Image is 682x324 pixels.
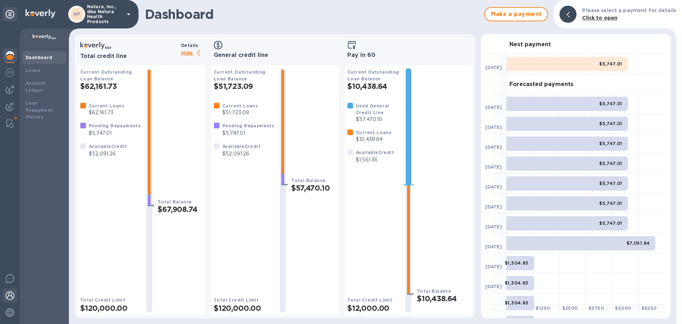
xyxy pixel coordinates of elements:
[222,144,260,149] b: Available Credit
[89,144,127,149] b: Available Credit
[615,306,631,311] b: $ 5000
[222,123,274,128] b: Pending Repayments
[485,105,502,110] b: [DATE]
[356,150,394,155] b: Available Credit
[417,294,470,303] h2: $10,438.64
[356,156,394,164] p: $1,561.36
[181,43,199,48] b: Details
[222,103,258,108] b: Current Loans
[347,304,400,313] h2: $12,000.00
[505,260,529,266] b: $1,304.83
[491,10,542,18] span: Make a payment
[291,184,336,192] h2: $57,470.10
[3,7,17,21] div: Unpin categories
[89,123,141,128] b: Pending Repayments
[80,297,125,303] b: Total Credit Limit
[80,82,141,91] h2: $62,161.73
[214,82,274,91] h2: $51,723.09
[158,199,192,205] b: Total Balance
[582,7,676,13] b: Please select a payment for details
[347,69,399,81] b: Current Outstanding Loan Balance
[291,178,325,183] b: Total Balance
[505,280,529,286] b: $1,304.83
[562,306,578,311] b: $ 2500
[356,136,391,143] p: $10,438.64
[599,61,622,67] b: $5,747.01
[347,297,392,303] b: Total Credit Limit
[582,15,617,21] b: Click to open
[485,284,502,289] b: [DATE]
[509,81,573,88] h3: Forecasted payments
[356,130,391,135] b: Current Loans
[26,68,40,73] b: Loans
[417,288,451,294] b: Total Balance
[485,264,502,269] b: [DATE]
[87,4,123,24] p: Natura, Inc., dba Natura Health Products
[485,164,502,170] b: [DATE]
[222,129,274,137] p: $5,747.01
[347,52,470,59] h3: Pay in 60
[599,101,622,106] b: $5,747.01
[89,129,141,137] p: $5,747.01
[145,7,481,22] h1: Dashboard
[599,161,622,166] b: $5,747.01
[89,109,124,116] p: $62,161.73
[505,300,529,306] b: $1,304.83
[599,221,622,226] b: $5,747.01
[26,9,55,18] img: Logo
[6,68,14,77] img: Foreign exchange
[485,204,502,209] b: [DATE]
[181,49,205,58] p: Hide
[80,304,141,313] h2: $120,000.00
[26,55,53,60] b: Dashboard
[89,150,127,158] p: $52,091.26
[222,109,258,116] p: $51,723.09
[599,181,622,186] b: $5,747.01
[347,82,400,91] h2: $10,438.64
[599,141,622,146] b: $5,747.01
[356,116,400,123] p: $57,470.10
[222,150,260,158] p: $52,091.26
[485,144,502,150] b: [DATE]
[599,201,622,206] b: $5,747.01
[485,124,502,130] b: [DATE]
[214,297,259,303] b: Total Credit Limit
[485,224,502,229] b: [DATE]
[642,306,657,311] b: $ 6250
[599,121,622,126] b: $5,747.01
[26,100,53,120] b: Loan Repayment History
[627,240,650,246] b: $7,051.84
[484,7,548,21] button: Make a payment
[509,41,551,48] h3: Next payment
[589,306,604,311] b: $ 3750
[158,205,202,214] h2: $67,908.74
[485,65,502,70] b: [DATE]
[214,69,266,81] b: Current Outstanding Loan Balance
[356,103,389,115] b: Used General Credit Line
[214,52,336,59] h3: General credit line
[214,304,274,313] h2: $120,000.00
[74,11,80,17] b: NP
[89,103,124,108] b: Current Loans
[536,306,550,311] b: $ 1250
[485,184,502,190] b: [DATE]
[26,80,46,93] b: Account Ledger
[80,69,132,81] b: Current Outstanding Loan Balance
[485,244,502,249] b: [DATE]
[80,53,178,60] h3: Total credit line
